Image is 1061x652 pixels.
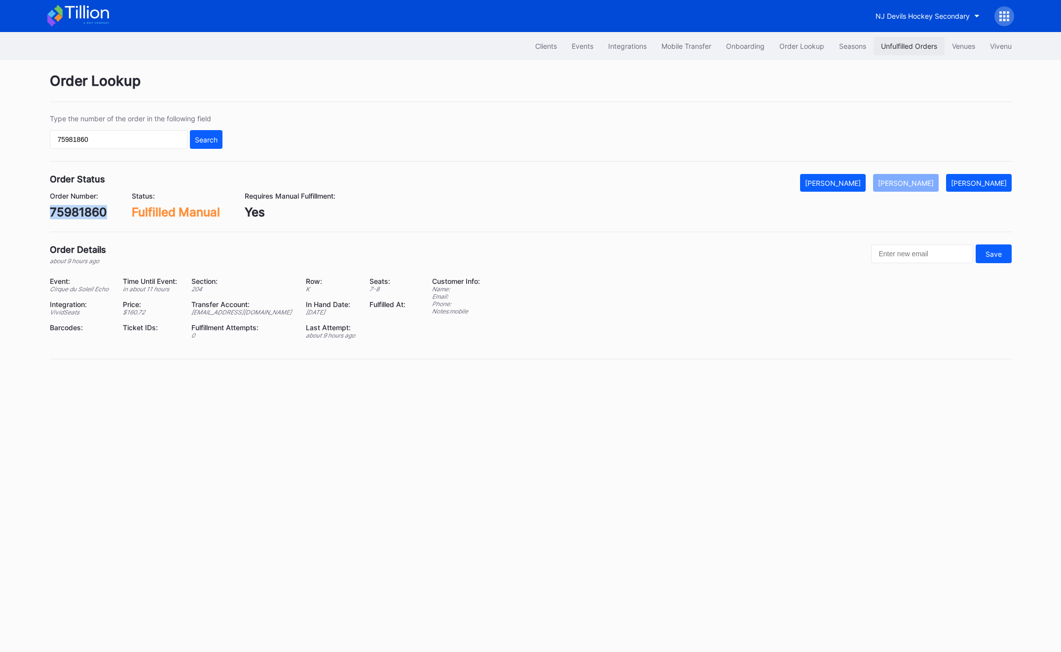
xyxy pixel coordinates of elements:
div: Mobile Transfer [661,42,711,50]
div: Fulfillment Attempts: [191,323,293,332]
div: [PERSON_NAME] [878,179,934,187]
div: Name: [432,285,480,293]
div: Notes: mobile [432,308,480,315]
button: Events [564,37,601,55]
button: Save [976,244,1012,263]
div: Barcodes: [50,323,110,332]
div: Integration: [50,300,110,309]
input: GT59662 [50,130,187,149]
div: 7 - 8 [369,285,407,293]
div: K [306,285,357,293]
div: Events [572,42,593,50]
div: Status: [132,192,220,200]
div: NJ Devils Hockey Secondary [876,12,970,20]
div: 204 [191,285,293,293]
div: In Hand Date: [306,300,357,309]
button: NJ Devils Hockey Secondary [868,7,987,25]
div: Ticket IDs: [123,323,179,332]
div: Search [195,136,218,144]
div: Seasons [839,42,866,50]
div: about 9 hours ago [50,257,106,265]
div: Integrations [608,42,647,50]
button: Unfulfilled Orders [874,37,945,55]
div: Customer Info: [432,277,480,285]
button: Clients [528,37,564,55]
div: Last Attempt: [306,323,357,332]
input: Enter new email [871,244,973,263]
div: Unfulfilled Orders [881,42,937,50]
div: Row: [306,277,357,285]
div: Save [986,250,1002,258]
div: Vivenu [990,42,1012,50]
div: 0 [191,332,293,339]
button: [PERSON_NAME] [873,174,939,192]
div: Section: [191,277,293,285]
div: in about 11 hours [123,285,179,293]
div: Requires Manual Fulfillment: [245,192,335,200]
button: Onboarding [719,37,772,55]
div: $ 160.72 [123,309,179,316]
div: VividSeats [50,309,110,316]
button: Seasons [832,37,874,55]
button: Venues [945,37,983,55]
div: Seats: [369,277,407,285]
div: Time Until Event: [123,277,179,285]
button: Vivenu [983,37,1019,55]
div: Clients [535,42,557,50]
button: Mobile Transfer [654,37,719,55]
div: Order Status [50,174,105,184]
div: Onboarding [726,42,765,50]
div: Order Number: [50,192,107,200]
div: [PERSON_NAME] [951,179,1007,187]
div: Order Lookup [50,72,1012,102]
div: Event: [50,277,110,285]
div: Yes [245,205,335,219]
div: about 9 hours ago [306,332,357,339]
button: Integrations [601,37,654,55]
div: Fulfilled At: [369,300,407,309]
div: [DATE] [306,309,357,316]
div: Email: [432,293,480,300]
div: Transfer Account: [191,300,293,309]
button: Search [190,130,222,149]
button: Order Lookup [772,37,832,55]
div: Venues [952,42,975,50]
div: Cirque du Soleil Echo [50,285,110,293]
div: [PERSON_NAME] [805,179,861,187]
div: Price: [123,300,179,309]
div: [EMAIL_ADDRESS][DOMAIN_NAME] [191,309,293,316]
div: Order Lookup [779,42,824,50]
div: Phone: [432,300,480,308]
div: Type the number of the order in the following field [50,114,222,123]
div: Fulfilled Manual [132,205,220,219]
button: [PERSON_NAME] [800,174,866,192]
div: 75981860 [50,205,107,219]
div: Order Details [50,244,106,255]
button: [PERSON_NAME] [946,174,1012,192]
